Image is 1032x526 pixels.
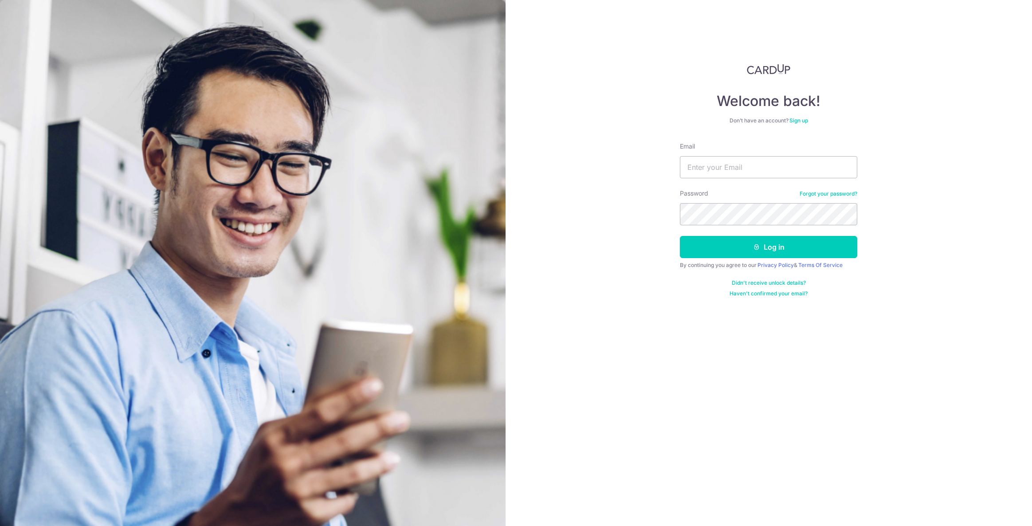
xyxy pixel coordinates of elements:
a: Haven't confirmed your email? [730,290,808,297]
a: Sign up [789,117,808,124]
div: By continuing you agree to our & [680,262,857,269]
input: Enter your Email [680,156,857,178]
a: Terms Of Service [798,262,843,268]
a: Privacy Policy [757,262,794,268]
button: Log in [680,236,857,258]
img: CardUp Logo [747,64,790,75]
label: Password [680,189,708,198]
h4: Welcome back! [680,92,857,110]
div: Don’t have an account? [680,117,857,124]
label: Email [680,142,695,151]
a: Forgot your password? [800,190,857,197]
a: Didn't receive unlock details? [732,279,806,287]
